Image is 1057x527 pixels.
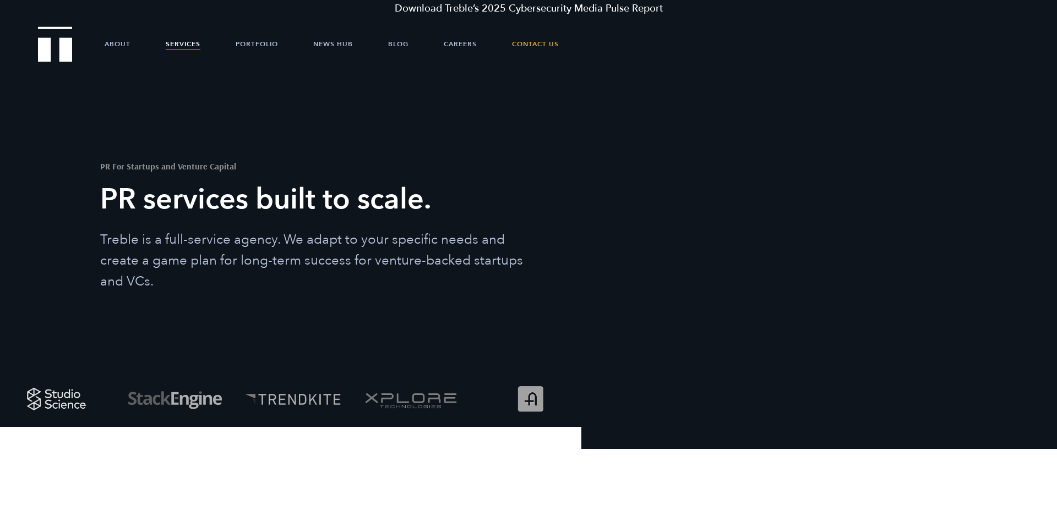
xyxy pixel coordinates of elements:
[236,371,348,427] img: TrendKite logo
[313,28,353,61] a: News Hub
[388,28,408,61] a: Blog
[118,371,231,427] img: StackEngine logo
[472,371,585,427] img: Addvocate logo
[236,28,278,61] a: Portfolio
[100,180,525,219] h1: PR services built to scale.
[105,28,130,61] a: About
[355,371,467,427] img: XPlore logo
[38,26,73,62] img: Treble logo
[100,229,525,292] p: Treble is a full-service agency. We adapt to your specific needs and create a game plan for long-...
[100,162,525,171] h2: PR For Startups and Venture Capital
[166,28,200,61] a: Services
[512,28,559,61] a: Contact Us
[444,28,477,61] a: Careers
[39,28,72,61] a: Treble Homepage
